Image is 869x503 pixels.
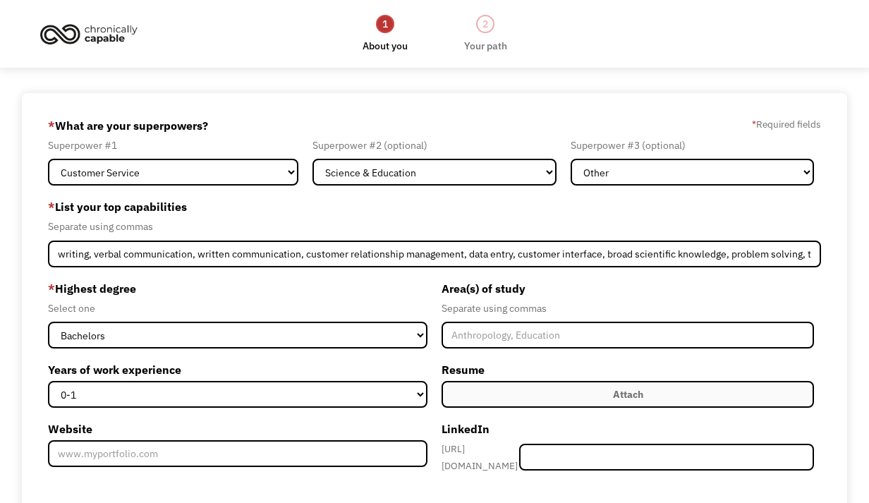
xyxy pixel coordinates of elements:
div: About you [363,37,408,54]
div: Superpower #1 [48,137,298,154]
label: What are your superpowers? [48,114,208,137]
div: Superpower #2 (optional) [312,137,556,154]
div: Your path [464,37,507,54]
div: Select one [48,300,427,317]
label: Area(s) of study [442,277,814,300]
div: Separate using commas [48,218,821,235]
input: Anthropology, Education [442,322,814,349]
label: Years of work experience [48,358,427,381]
div: Separate using commas [442,300,814,317]
a: 1About you [363,13,408,54]
label: Highest degree [48,277,427,300]
label: Attach [442,381,814,408]
input: www.myportfolio.com [48,440,427,467]
img: Chronically Capable logo [36,18,142,49]
div: [URL][DOMAIN_NAME] [442,440,519,474]
label: Resume [442,358,814,381]
div: Attach [613,386,643,403]
div: Superpower #3 (optional) [571,137,814,154]
div: 2 [476,15,494,33]
a: 2Your path [464,13,507,54]
label: LinkedIn [442,418,814,440]
div: 1 [376,15,394,33]
label: Required fields [752,116,821,133]
label: List your top capabilities [48,195,821,218]
input: Videography, photography, accounting [48,241,821,267]
label: Website [48,418,427,440]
